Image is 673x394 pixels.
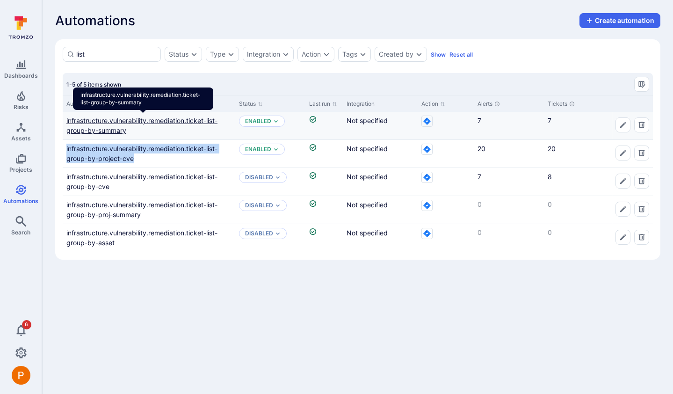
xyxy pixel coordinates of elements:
p: 0 [478,200,540,209]
button: Edit automation [615,117,630,132]
button: Expand dropdown [275,231,281,236]
button: Action [302,51,321,58]
button: Integration [247,51,280,58]
div: Cell for Alerts [474,168,544,196]
div: Cell for Action [418,196,474,224]
div: Cell for [612,140,653,168]
button: Status [169,51,188,58]
p: Enabled [245,117,271,125]
button: Sort by Automation name [66,100,119,108]
span: Dashboards [4,72,38,79]
span: Projects [9,166,32,173]
svg: Jira [421,172,433,183]
svg: Jira [421,200,433,211]
span: Automations [55,13,135,28]
div: Cell for Automation name [63,112,235,139]
button: Reset all [449,51,473,58]
span: 6 [22,320,31,329]
button: Disabled [245,230,273,237]
button: Delete automation [634,117,649,132]
div: Cell for Alerts [474,140,544,168]
button: Expand dropdown [359,51,367,58]
button: Tags [342,51,357,58]
div: Cell for Status [235,112,305,139]
button: Delete automation [634,230,649,245]
button: Show [431,51,446,58]
button: Manage columns [634,77,649,92]
button: Edit automation [615,202,630,217]
button: create-automation-button [579,13,660,28]
span: Not specified [347,229,388,237]
div: Cell for Last run [305,196,343,224]
div: Alerts [478,100,540,108]
button: Delete automation [634,202,649,217]
div: Cell for Status [235,224,305,252]
div: Cell for [612,112,653,139]
div: Cell for Tickets [544,168,614,196]
span: Risks [14,103,29,110]
div: Cell for [612,224,653,252]
div: Cell for Integration [343,196,418,224]
a: 7 [478,117,481,124]
button: Sort by Action [421,100,445,108]
button: Expand dropdown [275,203,281,208]
button: Enabled [245,146,271,153]
div: Cell for Status [235,196,305,224]
p: 0 [478,228,540,237]
p: 0 [548,228,610,237]
button: Expand dropdown [190,51,198,58]
div: Cell for Last run [305,168,343,196]
button: Expand dropdown [282,51,289,58]
div: Cell for Action [418,112,474,139]
div: Cell for Automation name [63,140,235,168]
div: Cell for [612,168,653,196]
button: Expand dropdown [415,51,423,58]
p: Disabled [245,174,273,181]
div: Cell for Integration [343,224,418,252]
button: Expand dropdown [273,146,279,152]
div: Cell for Integration [343,140,418,168]
span: Search [11,229,30,236]
a: infrastructure.vulnerability.remediation.ticket-list-group-by-asset [66,229,217,247]
span: Automations [3,197,38,204]
img: ACg8ocICMCW9Gtmm-eRbQDunRucU07-w0qv-2qX63v-oG-s=s96-c [12,366,30,385]
div: Tickets [548,100,610,108]
div: Cell for Automation name [63,168,235,196]
button: Delete automation [634,146,649,161]
a: infrastructure.vulnerability.remediation.ticket-list-group-by-cve [66,173,217,190]
div: Cell for Status [235,168,305,196]
a: infrastructure.vulnerability.remediation.ticket-list-group-by-project-cve [66,145,217,162]
div: Cell for [612,196,653,224]
div: Cell for Automation name [63,196,235,224]
button: Disabled [245,202,273,209]
span: Not specified [347,117,388,124]
svg: Jira [421,144,433,155]
div: action filter [297,47,334,62]
div: Cell for Action [418,224,474,252]
a: infrastructure.vulnerability.remediation.ticket-list-group-by-proj-summary [66,201,217,219]
div: integration filter [243,47,294,62]
span: Not specified [347,145,388,153]
button: Expand dropdown [227,51,235,58]
button: Created by [379,51,413,58]
div: tags filter [338,47,371,62]
div: infrastructure.vulnerability.remediation.ticket-list-group-by-summary [73,88,213,110]
button: Sort by Last run [309,100,337,108]
div: Cell for Tickets [544,140,614,168]
button: Type [210,51,225,58]
div: Integration [347,100,414,108]
div: Cell for Action [418,168,474,196]
div: Peter Baker [12,366,30,385]
div: Cell for Alerts [474,224,544,252]
div: Cell for Tickets [544,224,614,252]
div: Unresolved tickets [569,101,575,107]
svg: Jira [421,116,433,127]
div: Cell for Status [235,140,305,168]
a: 20 [478,145,485,153]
